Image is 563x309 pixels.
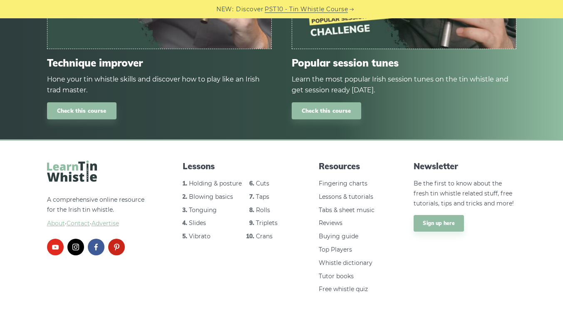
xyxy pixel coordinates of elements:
span: Discover [236,5,263,14]
a: Reviews [319,219,342,227]
a: Cuts [256,180,269,187]
a: Free whistle quiz [319,285,368,293]
a: Buying guide [319,232,358,240]
a: Taps [256,193,269,200]
span: NEW: [216,5,233,14]
a: Sign up here [414,215,464,232]
a: Check this course [47,102,117,119]
span: Newsletter [414,161,516,172]
span: Contact [67,220,90,227]
span: · [47,219,149,229]
a: youtube [47,239,64,255]
a: Crans [256,232,273,240]
a: Tonguing [189,206,217,214]
a: pinterest [108,239,125,255]
span: Technique improver [47,57,272,69]
p: A comprehensive online resource for the Irish tin whistle. [47,195,149,229]
div: Learn the most popular Irish session tunes on the tin whistle and get session ready [DATE]. [292,74,516,96]
a: Tutor books [319,272,354,280]
a: Top Players [319,246,352,253]
p: Be the first to know about the fresh tin whistle related stuff, free tutorials, tips and tricks a... [414,179,516,208]
a: PST10 - Tin Whistle Course [265,5,348,14]
a: Check this course [292,102,361,119]
a: Triplets [256,219,278,227]
a: Blowing basics [189,193,233,200]
a: Vibrato [189,232,211,240]
a: Contact·Advertise [67,220,119,227]
span: Lessons [183,161,285,172]
a: Lessons & tutorials [319,193,373,200]
img: LearnTinWhistle.com [47,161,97,182]
span: Popular session tunes [292,57,516,69]
a: Slides [189,219,206,227]
a: Rolls [256,206,270,214]
a: Fingering charts [319,180,367,187]
a: Tabs & sheet music [319,206,375,214]
span: Advertise [92,220,119,227]
span: Resources [319,161,380,172]
a: facebook [88,239,104,255]
a: About [47,220,65,227]
a: Whistle dictionary [319,259,372,267]
a: instagram [67,239,84,255]
div: Hone your tin whistle skills and discover how to play like an Irish trad master. [47,74,272,96]
a: Holding & posture [189,180,242,187]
